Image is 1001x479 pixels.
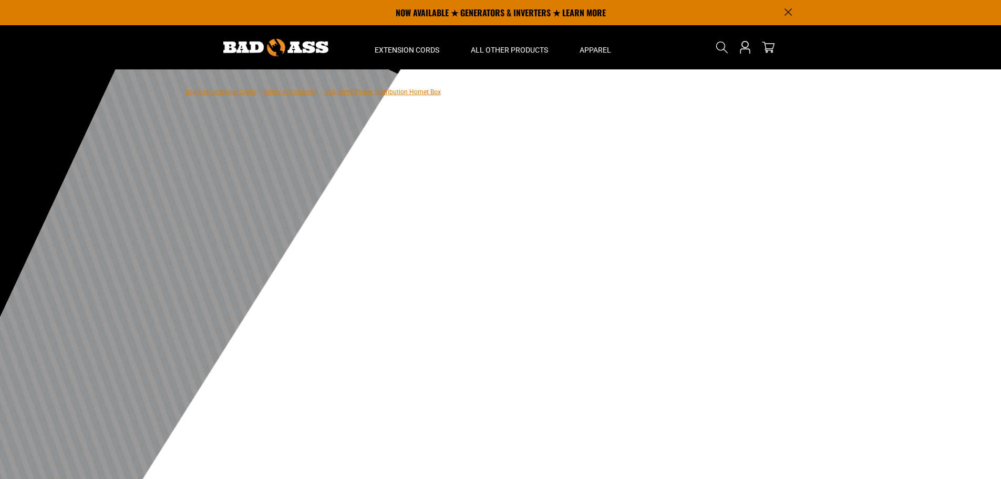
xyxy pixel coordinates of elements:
[325,88,441,96] span: 30A Temp Power Distribution Hornet Box
[455,25,564,69] summary: All Other Products
[580,45,611,55] span: Apparel
[263,88,318,96] a: Return to Collection
[564,25,627,69] summary: Apparel
[185,88,256,96] a: Bad Ass Extension Cords
[714,39,730,56] summary: Search
[259,88,261,96] span: ›
[359,25,455,69] summary: Extension Cords
[185,85,441,98] nav: breadcrumbs
[375,45,439,55] span: Extension Cords
[223,39,328,56] img: Bad Ass Extension Cords
[321,88,323,96] span: ›
[471,45,548,55] span: All Other Products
